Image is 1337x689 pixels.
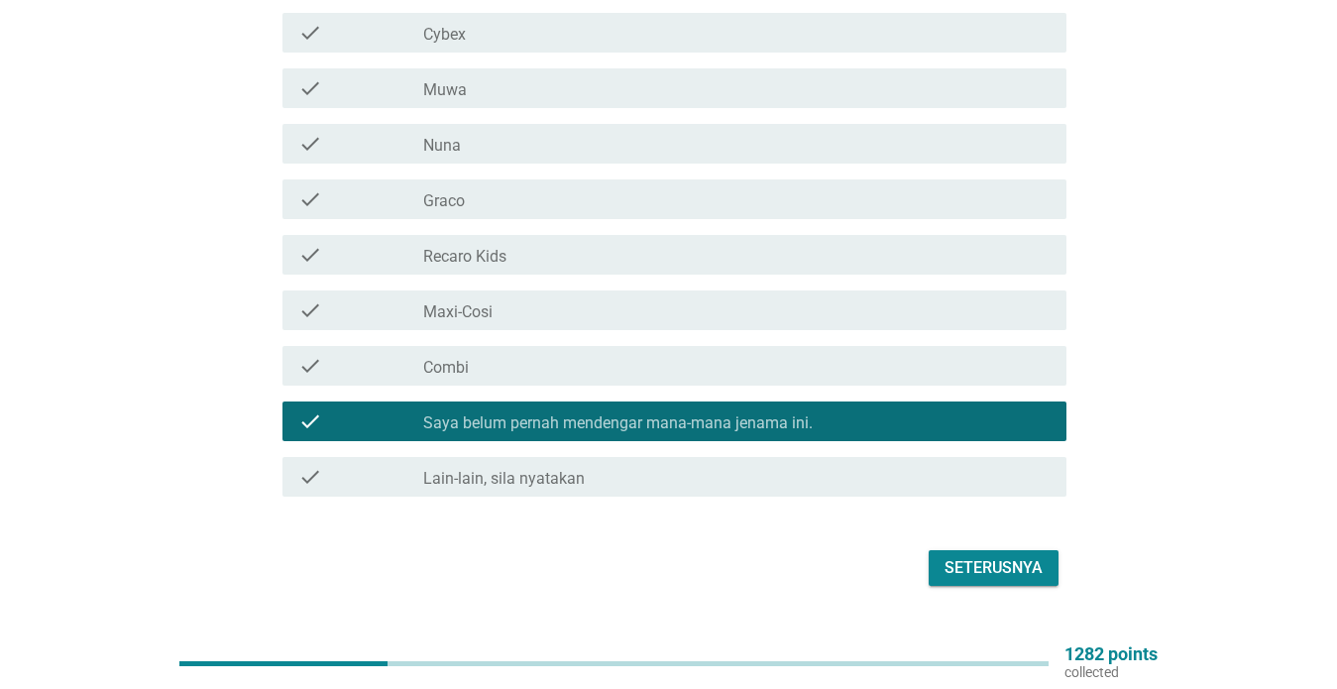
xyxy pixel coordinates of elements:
[423,358,469,378] label: Combi
[929,550,1058,586] button: Seterusnya
[298,76,322,100] i: check
[298,187,322,211] i: check
[423,80,467,100] label: Muwa
[423,191,465,211] label: Graco
[423,413,813,433] label: Saya belum pernah mendengar mana-mana jenama ini.
[298,21,322,45] i: check
[298,298,322,322] i: check
[298,465,322,489] i: check
[423,136,461,156] label: Nuna
[298,409,322,433] i: check
[1064,663,1158,681] p: collected
[298,243,322,267] i: check
[1064,645,1158,663] p: 1282 points
[298,354,322,378] i: check
[423,247,506,267] label: Recaro Kids
[423,302,493,322] label: Maxi-Cosi
[423,25,466,45] label: Cybex
[298,132,322,156] i: check
[423,469,585,489] label: Lain-lain, sila nyatakan
[945,556,1043,580] div: Seterusnya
